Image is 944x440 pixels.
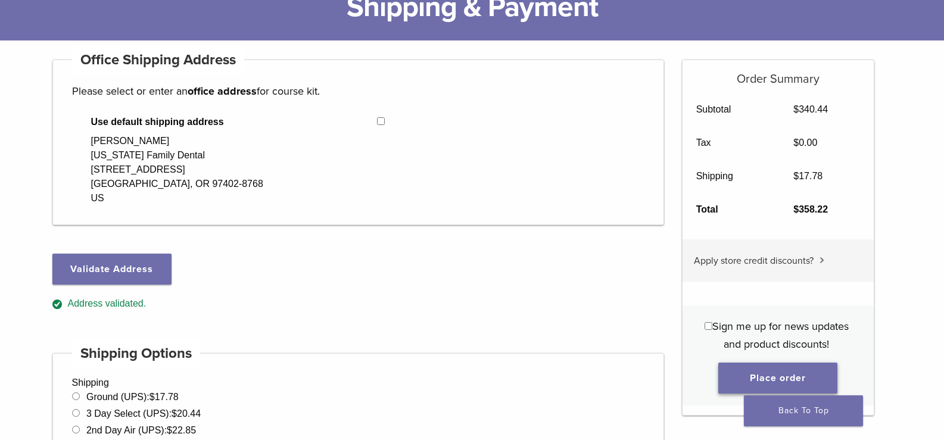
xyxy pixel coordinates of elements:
[86,408,201,419] label: 3 Day Select (UPS):
[167,425,172,435] span: $
[91,115,378,129] span: Use default shipping address
[705,322,712,330] input: Sign me up for news updates and product discounts!
[86,392,179,402] label: Ground (UPS):
[86,425,196,435] label: 2nd Day Air (UPS):
[793,104,828,114] bdi: 340.44
[72,82,645,100] p: Please select or enter an for course kit.
[683,60,874,86] h5: Order Summary
[683,126,780,160] th: Tax
[172,408,201,419] bdi: 20.44
[52,254,172,285] button: Validate Address
[149,392,179,402] bdi: 17.78
[188,85,257,98] strong: office address
[694,255,814,267] span: Apply store credit discounts?
[793,204,799,214] span: $
[793,138,817,148] bdi: 0.00
[793,104,799,114] span: $
[683,93,780,126] th: Subtotal
[683,160,780,193] th: Shipping
[744,395,863,426] a: Back To Top
[793,171,799,181] span: $
[793,138,799,148] span: $
[793,171,823,181] bdi: 17.78
[52,297,665,311] div: Address validated.
[167,425,196,435] bdi: 22.85
[149,392,155,402] span: $
[793,204,828,214] bdi: 358.22
[712,320,849,351] span: Sign me up for news updates and product discounts!
[172,408,177,419] span: $
[72,339,201,368] h4: Shipping Options
[820,257,824,263] img: caret.svg
[718,363,837,394] button: Place order
[91,134,263,205] div: [PERSON_NAME] [US_STATE] Family Dental [STREET_ADDRESS] [GEOGRAPHIC_DATA], OR 97402-8768 US
[683,193,780,226] th: Total
[72,46,245,74] h4: Office Shipping Address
